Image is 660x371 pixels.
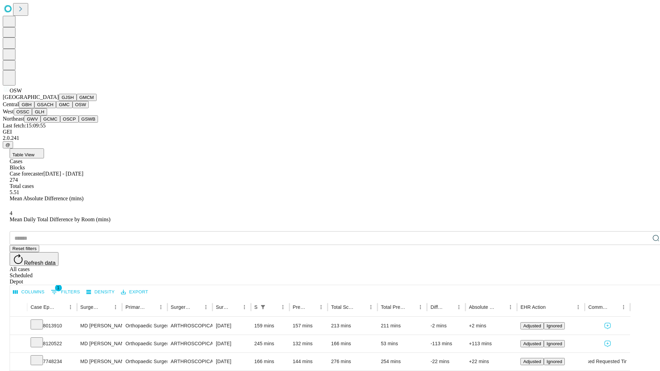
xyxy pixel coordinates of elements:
[430,353,462,370] div: -22 mins
[469,335,514,352] div: +113 mins
[293,335,324,352] div: 132 mins
[544,340,565,347] button: Ignored
[523,359,541,364] span: Adjusted
[254,304,257,310] div: Scheduled In Room Duration
[523,323,541,328] span: Adjusted
[278,302,288,312] button: Menu
[73,101,89,108] button: OSW
[547,359,562,364] span: Ignored
[430,335,462,352] div: -113 mins
[356,302,366,312] button: Sort
[12,152,34,157] span: Table View
[66,302,75,312] button: Menu
[43,171,83,177] span: [DATE] - [DATE]
[10,148,44,158] button: Table View
[216,335,247,352] div: [DATE]
[546,302,556,312] button: Sort
[520,358,544,365] button: Adjusted
[10,183,34,189] span: Total cases
[10,88,22,93] span: OSW
[331,353,374,370] div: 276 mins
[125,353,164,370] div: Orthopaedic Surgery
[31,317,74,335] div: 8013910
[506,302,515,312] button: Menu
[119,287,150,297] button: Export
[544,358,565,365] button: Ignored
[59,94,77,101] button: GJSH
[12,246,36,251] span: Reset filters
[31,304,55,310] div: Case Epic Id
[254,335,286,352] div: 245 mins
[3,116,24,122] span: Northeast
[10,189,19,195] span: 5.51
[14,108,32,115] button: OSSC
[547,341,562,346] span: Ignored
[3,101,19,107] span: Central
[216,317,247,335] div: [DATE]
[258,302,268,312] div: 1 active filter
[573,302,583,312] button: Menu
[588,304,608,310] div: Comments
[24,115,41,123] button: GWV
[19,101,34,108] button: GBH
[80,353,119,370] div: MD [PERSON_NAME]
[406,302,416,312] button: Sort
[3,135,657,141] div: 2.0.241
[588,353,626,370] div: Used Requested Time
[85,287,117,297] button: Density
[520,340,544,347] button: Adjusted
[216,353,247,370] div: [DATE]
[520,304,546,310] div: EHR Action
[31,335,74,352] div: 8120522
[331,304,356,310] div: Total Scheduled Duration
[55,284,62,291] span: 1
[13,356,24,368] button: Expand
[609,302,619,312] button: Sort
[31,353,74,370] div: 7748234
[10,245,39,252] button: Reset filters
[171,317,209,335] div: ARTHROSCOPICALLY AIDED ACL RECONSTRUCTION
[381,353,424,370] div: 254 mins
[125,317,164,335] div: Orthopaedic Surgery
[496,302,506,312] button: Sort
[10,177,18,183] span: 274
[171,335,209,352] div: ARTHROSCOPICALLY AIDED ACL RECONSTRUCTION
[41,115,60,123] button: GCMC
[430,304,444,310] div: Difference
[56,302,66,312] button: Sort
[79,115,98,123] button: GSWB
[3,129,657,135] div: GEI
[254,353,286,370] div: 166 mins
[5,142,10,147] span: @
[24,260,56,266] span: Refresh data
[366,302,376,312] button: Menu
[49,286,82,297] button: Show filters
[469,304,495,310] div: Absolute Difference
[547,323,562,328] span: Ignored
[60,115,79,123] button: OSCP
[544,322,565,329] button: Ignored
[3,94,59,100] span: [GEOGRAPHIC_DATA]
[56,101,72,108] button: GMC
[381,335,424,352] div: 53 mins
[444,302,454,312] button: Sort
[13,320,24,332] button: Expand
[293,304,306,310] div: Predicted In Room Duration
[201,302,211,312] button: Menu
[469,317,514,335] div: +2 mins
[101,302,111,312] button: Sort
[34,101,56,108] button: GSACH
[381,304,406,310] div: Total Predicted Duration
[583,353,631,370] span: Used Requested Time
[32,108,47,115] button: GLH
[10,252,58,266] button: Refresh data
[258,302,268,312] button: Show filters
[331,335,374,352] div: 166 mins
[520,322,544,329] button: Adjusted
[125,335,164,352] div: Orthopaedic Surgery
[240,302,249,312] button: Menu
[454,302,464,312] button: Menu
[230,302,240,312] button: Sort
[10,171,43,177] span: Case forecaster
[307,302,316,312] button: Sort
